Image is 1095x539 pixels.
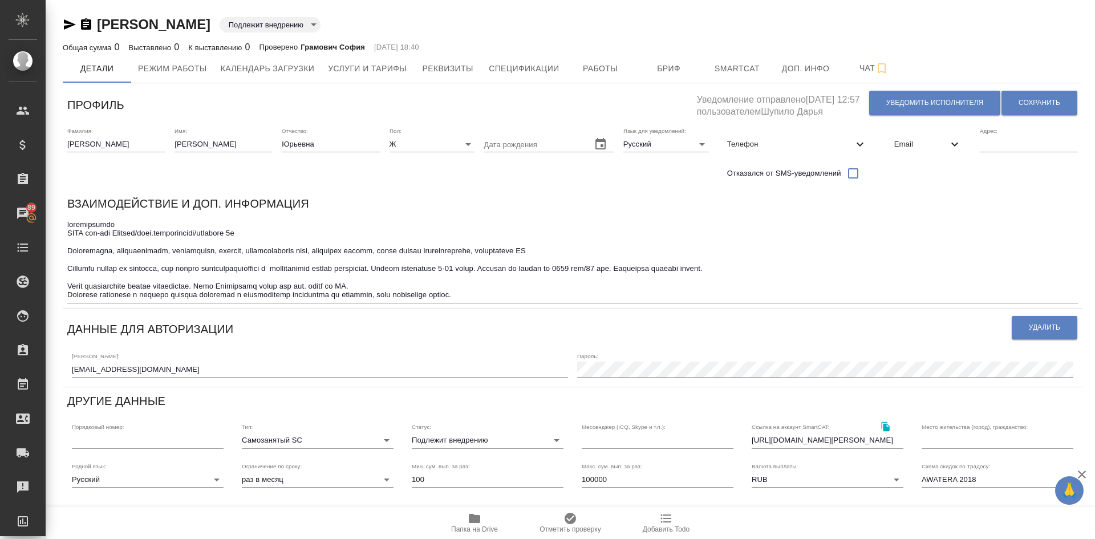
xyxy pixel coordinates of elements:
[97,17,210,32] a: [PERSON_NAME]
[697,88,869,118] h5: Уведомление отправлено [DATE] 12:57 пользователем Шупило Дарья
[242,463,302,469] label: Ограничение по сроку:
[72,424,124,430] label: Порядковый номер:
[1055,476,1084,505] button: 🙏
[67,220,1078,299] textarea: loremipsumdo SITA con-adi Elitsed/doei.temporincidi/utlabore 5e Doloremagna, aliquaenimadm, venia...
[188,40,250,54] div: 0
[573,62,628,76] span: Работы
[618,507,714,539] button: Добавить Todo
[259,42,301,53] p: Проверено
[328,62,407,76] span: Услуги и тарифы
[752,424,830,430] label: Ссылка на аккаунт SmartCAT:
[1001,91,1077,115] button: Сохранить
[221,62,315,76] span: Календарь загрузки
[582,463,642,469] label: Макс. сум. вып. за раз:
[72,353,120,359] label: [PERSON_NAME]:
[79,18,93,31] button: Скопировать ссылку
[412,463,470,469] label: Мин. сум. вып. за раз:
[1019,98,1060,108] span: Сохранить
[242,424,253,430] label: Тип:
[225,20,307,30] button: Подлежит внедрению
[242,432,394,448] div: Самозанятый SC
[220,17,321,33] div: Подлежит внедрению
[63,40,120,54] div: 0
[623,136,709,152] div: Русский
[874,415,897,438] button: Скопировать ссылку
[390,136,475,152] div: Ж
[1012,316,1077,339] button: Удалить
[1060,479,1079,502] span: 🙏
[886,98,983,108] span: Уведомить исполнителя
[778,62,833,76] span: Доп. инфо
[390,128,401,133] label: Пол:
[894,139,948,150] span: Email
[875,62,889,75] svg: Подписаться
[67,128,93,133] label: Фамилия:
[752,472,903,488] div: RUB
[175,128,187,133] label: Имя:
[710,62,765,76] span: Smartcat
[412,432,563,448] div: Подлежит внедрению
[21,202,42,213] span: 89
[67,96,124,114] h6: Профиль
[451,525,498,533] span: Папка на Drive
[67,320,233,338] h6: Данные для авторизации
[752,463,798,469] label: Валюта выплаты:
[242,472,394,488] div: раз в месяц
[129,43,175,52] p: Выставлено
[427,507,522,539] button: Папка на Drive
[582,424,666,430] label: Мессенджер (ICQ, Skype и т.п.):
[727,168,841,179] span: Отказался от SMS-уведомлений
[922,424,1028,430] label: Место жительства (город), гражданство:
[643,525,690,533] span: Добавить Todo
[412,424,431,430] label: Статус:
[623,128,686,133] label: Язык для уведомлений:
[420,62,475,76] span: Реквизиты
[727,139,853,150] span: Телефон
[301,42,365,53] p: Грамович София
[522,507,618,539] button: Отметить проверку
[577,353,598,359] label: Пароль:
[922,472,1073,488] div: AWATERA 2018
[642,62,696,76] span: Бриф
[67,392,165,410] h6: Другие данные
[67,194,309,213] h6: Взаимодействие и доп. информация
[980,128,997,133] label: Адрес:
[188,43,245,52] p: К выставлению
[718,132,876,157] div: Телефон
[922,463,990,469] label: Схема скидок по Традосу:
[72,472,224,488] div: Русский
[1029,323,1060,333] span: Удалить
[847,61,902,75] span: Чат
[885,132,971,157] div: Email
[489,62,559,76] span: Спецификации
[3,199,43,228] a: 89
[282,128,308,133] label: Отчество:
[129,40,180,54] div: 0
[138,62,207,76] span: Режим работы
[70,62,124,76] span: Детали
[63,18,76,31] button: Скопировать ссылку для ЯМессенджера
[540,525,601,533] span: Отметить проверку
[63,43,114,52] p: Общая сумма
[72,463,107,469] label: Родной язык:
[374,42,419,53] p: [DATE] 18:40
[869,91,1000,115] button: Уведомить исполнителя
